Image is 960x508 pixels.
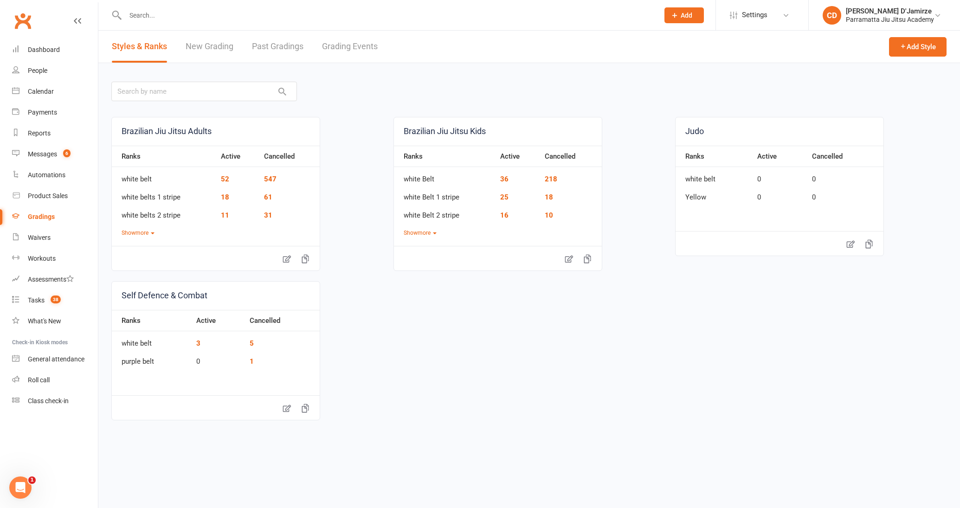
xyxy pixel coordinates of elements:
button: Add Style [889,37,947,57]
a: 52 [221,175,229,183]
iframe: Intercom live chat [9,476,32,499]
button: Add [664,7,704,23]
td: white belts 1 stripe [112,185,216,203]
a: Automations [12,165,98,186]
a: Gradings [12,206,98,227]
span: 1 [28,476,36,484]
a: Calendar [12,81,98,102]
div: Calendar [28,88,54,95]
div: Dashboard [28,46,60,53]
div: Gradings [28,213,55,220]
div: Messages [28,150,57,158]
div: Parramatta Jiu Jitsu Academy [846,15,934,24]
div: Reports [28,129,51,137]
a: People [12,60,98,81]
a: Reports [12,123,98,144]
a: 31 [264,211,272,219]
a: Dashboard [12,39,98,60]
a: Messages 6 [12,144,98,165]
th: Ranks [112,310,192,331]
div: Class check-in [28,397,69,405]
a: New Grading [186,31,233,63]
td: 0 [753,185,807,203]
td: white belt [112,167,216,185]
th: Ranks [112,146,216,167]
th: Cancelled [245,310,320,331]
th: Ranks [394,146,496,167]
div: Product Sales [28,192,68,199]
th: Cancelled [259,146,320,167]
a: Brazilian Jiu Jitsu Adults [112,117,320,146]
a: Waivers [12,227,98,248]
div: Assessments [28,276,74,283]
a: Payments [12,102,98,123]
div: Workouts [28,255,56,262]
a: 547 [264,175,277,183]
a: 5 [250,339,254,347]
td: 0 [192,349,245,367]
a: 18 [221,193,229,201]
td: 0 [807,167,883,185]
a: 16 [500,211,509,219]
td: white belts 2 stripe [112,203,216,221]
a: 1 [250,357,254,366]
a: Class kiosk mode [12,391,98,412]
input: Search... [122,9,653,22]
button: Showmore [404,229,437,238]
span: Add [681,12,692,19]
td: white belt [676,167,753,185]
a: Roll call [12,370,98,391]
a: 11 [221,211,229,219]
div: Automations [28,171,65,179]
th: Cancelled [807,146,883,167]
div: CD [823,6,841,25]
a: Grading Events [322,31,378,63]
td: purple belt [112,349,192,367]
a: 3 [196,339,200,347]
th: Active [192,310,245,331]
a: Assessments [12,269,98,290]
div: [PERSON_NAME] D'Jamirze [846,7,934,15]
div: Waivers [28,234,51,241]
div: Tasks [28,296,45,304]
th: Active [216,146,260,167]
a: Self Defence & Combat [112,282,320,310]
a: Product Sales [12,186,98,206]
div: Roll call [28,376,50,384]
td: white belt [112,331,192,349]
span: 6 [63,149,71,157]
td: white Belt 1 stripe [394,185,496,203]
td: Yellow [676,185,753,203]
a: What's New [12,311,98,332]
th: Active [496,146,540,167]
span: 38 [51,296,61,303]
div: General attendance [28,355,84,363]
a: 10 [545,211,553,219]
a: Judo [676,117,883,146]
td: 0 [753,167,807,185]
a: Styles & Ranks [112,31,167,63]
a: Past Gradings [252,31,303,63]
a: 36 [500,175,509,183]
a: Brazilian Jiu Jitsu Kids [394,117,602,146]
a: 61 [264,193,272,201]
th: Cancelled [540,146,602,167]
td: white Belt [394,167,496,185]
span: Settings [742,5,767,26]
a: General attendance kiosk mode [12,349,98,370]
a: Workouts [12,248,98,269]
th: Active [753,146,807,167]
td: 0 [807,185,883,203]
a: Tasks 38 [12,290,98,311]
a: 218 [545,175,557,183]
div: People [28,67,47,74]
td: white Belt 2 stripe [394,203,496,221]
th: Ranks [676,146,753,167]
button: Showmore [122,229,155,238]
a: 18 [545,193,553,201]
a: 25 [500,193,509,201]
div: What's New [28,317,61,325]
a: Clubworx [11,9,34,32]
div: Payments [28,109,57,116]
input: Search by name [111,82,297,101]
